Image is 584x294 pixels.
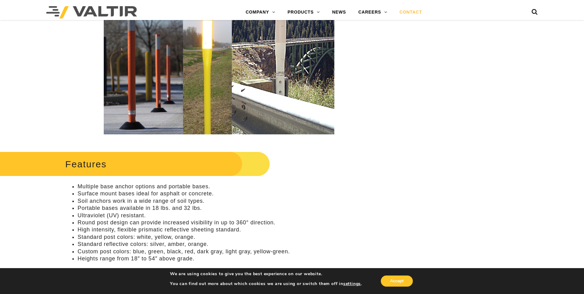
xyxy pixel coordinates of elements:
[352,6,393,18] a: CAREERS
[78,219,373,226] li: Round post design can provide increased visibility in up to 360° direction.
[281,6,326,18] a: PRODUCTS
[326,6,352,18] a: NEWS
[78,183,373,190] li: Multiple base anchor options and portable bases.
[78,205,373,212] li: Portable bases available in 18 lbs. and 32 lbs.
[393,6,428,18] a: CONTACT
[78,190,373,197] li: Surface mount bases ideal for asphalt or concrete.
[78,234,373,241] li: Standard post colors: white, yellow, orange.
[78,241,373,248] li: Standard reflective colors: silver, amber, orange.
[240,6,281,18] a: COMPANY
[343,281,361,287] button: settings
[78,212,373,219] li: Ultraviolet (UV) resistant.
[78,198,373,205] li: Soil anchors work in a wide range of soil types.
[78,248,373,255] li: Custom post colors: blue, green, black, red, dark gray, light gray, yellow-green.
[381,276,413,287] button: Accept
[78,255,373,262] li: Heights range from 18″ to 54″ above grade.
[78,226,373,233] li: High intensity, flexible prismatic reflective sheeting standard.
[170,271,362,277] p: We are using cookies to give you the best experience on our website.
[170,281,362,287] p: You can find out more about which cookies we are using or switch them off in .
[46,6,137,18] img: Valtir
